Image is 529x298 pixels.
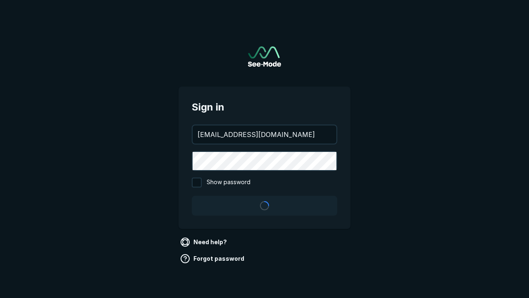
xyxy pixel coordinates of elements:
span: Sign in [192,100,337,115]
a: Forgot password [179,252,248,265]
a: Go to sign in [248,46,281,67]
input: your@email.com [193,125,336,144]
span: Show password [207,178,250,187]
a: Need help? [179,236,230,249]
img: See-Mode Logo [248,46,281,67]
